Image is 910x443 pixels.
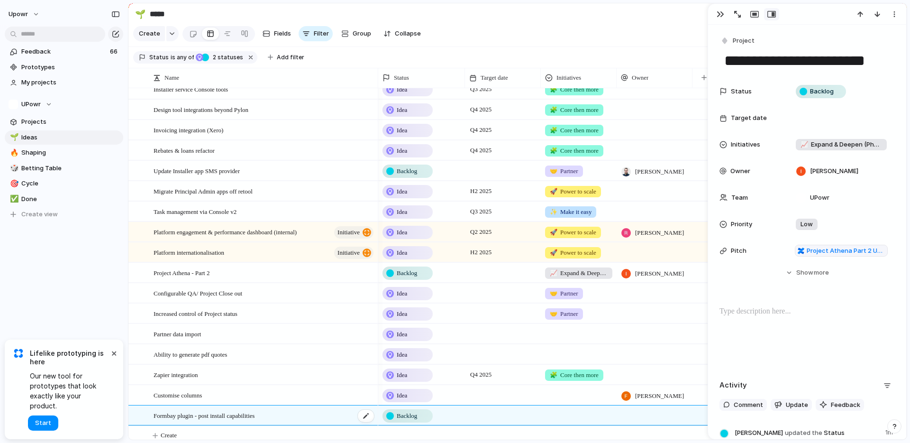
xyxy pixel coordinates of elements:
[796,268,813,277] span: Show
[9,179,18,188] button: 🎯
[468,226,494,238] span: Q2 2025
[337,26,376,41] button: Group
[397,228,407,237] span: Idea
[9,133,18,142] button: 🌱
[550,86,557,93] span: 🧩
[731,87,752,96] span: Status
[550,146,599,156] span: Core then more
[154,349,227,360] span: Ability to generate pdf quotes
[175,53,194,62] span: any of
[380,26,425,41] button: Collapse
[161,431,177,440] span: Create
[277,53,304,62] span: Add filter
[9,164,18,173] button: 🎲
[807,246,885,256] span: Project Athena Part 2 Update
[731,193,748,203] span: Team
[550,310,557,317] span: 🤝
[731,140,760,149] span: Initiatives
[395,29,421,38] span: Collapse
[154,145,215,156] span: Rebates & loans refactor
[5,115,123,129] a: Projects
[397,85,407,94] span: Idea
[468,247,494,258] span: H2 2025
[21,210,58,219] span: Create view
[397,330,407,339] span: Idea
[262,51,310,64] button: Add filter
[334,247,373,259] button: initiative
[550,126,599,135] span: Core then more
[468,185,494,197] span: H2 2025
[771,399,812,411] button: Update
[397,370,407,380] span: Idea
[21,100,41,109] span: UPowr
[397,126,407,135] span: Idea
[814,268,829,277] span: more
[9,194,18,204] button: ✅
[21,194,120,204] span: Done
[154,247,224,258] span: Platform internationalisation
[10,163,17,174] div: 🎲
[397,105,407,115] span: Idea
[481,73,508,83] span: Target date
[5,60,123,74] a: Prototypes
[885,426,895,437] span: 1m
[397,166,417,176] span: Backlog
[10,148,17,158] div: 🔥
[550,187,596,196] span: Power to scale
[5,75,123,90] a: My projects
[397,207,407,217] span: Idea
[719,34,757,48] button: Project
[30,349,109,366] span: Lifelike prototyping is here
[5,161,123,175] a: 🎲Betting Table
[154,165,240,176] span: Update Installer app SMS provider
[21,78,120,87] span: My projects
[550,188,557,195] span: 🚀
[210,53,243,62] span: statuses
[154,185,253,196] span: Migrate Principal Admin apps off retool
[5,192,123,206] a: ✅Done
[550,370,599,380] span: Core then more
[21,63,120,72] span: Prototypes
[5,45,123,59] a: Feedback66
[169,52,196,63] button: isany of
[468,206,494,217] span: Q3 2025
[154,410,255,421] span: Formbay plugin - post install capabilities
[30,371,109,411] span: Our new tool for prototypes that look exactly like your product.
[5,146,123,160] a: 🔥Shaping
[635,269,684,278] span: [PERSON_NAME]
[171,53,175,62] span: is
[154,287,242,298] span: Configurable QA/ Project Close out
[135,8,146,20] div: 🌱
[550,290,557,297] span: 🤝
[733,36,755,46] span: Project
[133,26,165,41] button: Create
[397,146,407,156] span: Idea
[337,226,360,239] span: initiative
[719,264,895,281] button: Showmore
[195,52,245,63] button: 2 statuses
[9,9,28,19] span: upowr
[468,104,494,115] span: Q4 2025
[730,166,750,176] span: Owner
[735,426,880,439] span: Status
[550,208,557,215] span: ✨
[550,147,557,154] span: 🧩
[550,167,557,175] span: 🤝
[550,105,599,115] span: Core then more
[274,29,291,38] span: Fields
[5,130,123,145] a: 🌱Ideas
[731,113,767,123] span: Target date
[154,104,248,115] span: Design tool integrations beyond Pylon
[397,350,407,360] span: Idea
[550,269,557,277] span: 📈
[468,124,494,136] span: Q4 2025
[550,249,557,256] span: 🚀
[734,400,763,410] span: Comment
[550,289,578,298] span: Partner
[550,127,557,134] span: 🧩
[397,309,407,319] span: Idea
[353,29,371,38] span: Group
[4,7,45,22] button: upowr
[334,226,373,239] button: initiative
